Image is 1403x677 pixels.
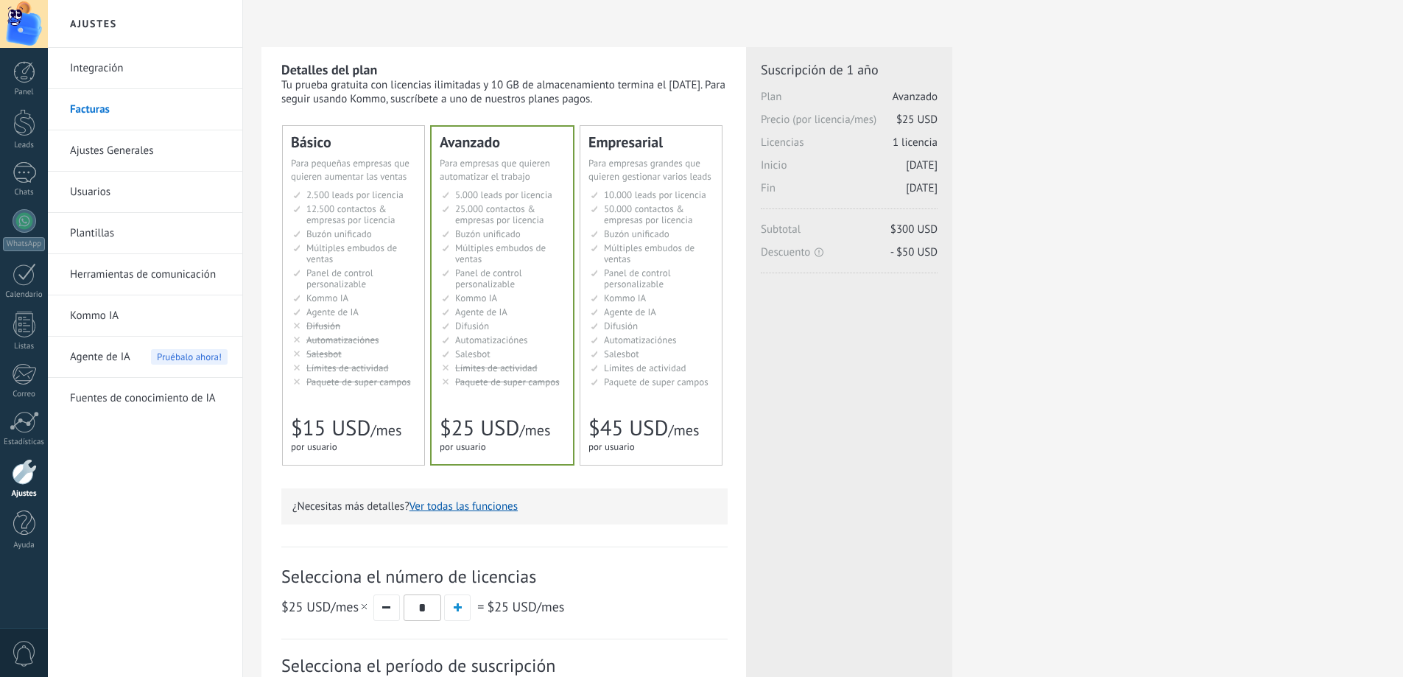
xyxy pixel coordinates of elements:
li: Ajustes Generales [48,130,242,172]
span: /mes [519,421,550,440]
span: = [477,598,484,615]
li: Herramientas de comunicación [48,254,242,295]
span: /mes [281,598,370,615]
span: por usuario [440,441,486,453]
span: $25 USD [896,113,938,127]
p: ¿Necesitas más detalles? [292,499,717,513]
span: - $50 USD [890,245,938,259]
span: /mes [487,598,564,615]
div: Estadísticas [3,438,46,447]
a: Kommo IA [70,295,228,337]
li: Usuarios [48,172,242,213]
span: Límites de actividad [455,362,538,374]
span: /mes [370,421,401,440]
span: Agente de IA [455,306,507,318]
span: Agente de IA [604,306,656,318]
span: Difusión [306,320,340,332]
span: por usuario [291,441,337,453]
span: Múltiples embudos de ventas [455,242,546,265]
span: Kommo IA [604,292,646,304]
span: Buzón unificado [455,228,521,240]
span: Selecciona el período de suscripción [281,654,728,677]
div: Ajustes [3,489,46,499]
li: Integración [48,48,242,89]
span: Pruébalo ahora! [151,349,228,365]
div: Chats [3,188,46,197]
span: Subtotal [761,222,938,245]
div: Leads [3,141,46,150]
a: Usuarios [70,172,228,213]
li: Plantillas [48,213,242,254]
span: Kommo IA [455,292,497,304]
span: Para pequeñas empresas que quieren aumentar las ventas [291,157,409,183]
span: Automatizaciónes [604,334,677,346]
span: $15 USD [291,414,370,442]
b: Detalles del plan [281,61,377,78]
span: Panel de control personalizable [455,267,522,290]
span: Salesbot [604,348,639,360]
div: Empresarial [588,135,714,150]
li: Facturas [48,89,242,130]
a: Ajustes Generales [70,130,228,172]
li: Kommo IA [48,295,242,337]
span: 25.000 contactos & empresas por licencia [455,203,544,226]
span: Suscripción de 1 año [761,61,938,78]
span: Kommo IA [306,292,348,304]
div: Listas [3,342,46,351]
a: Integración [70,48,228,89]
span: Avanzado [893,90,938,104]
span: Plan [761,90,938,113]
div: Básico [291,135,416,150]
a: Agente de IA Pruébalo ahora! [70,337,228,378]
div: Ayuda [3,541,46,550]
span: Agente de IA [306,306,359,318]
span: Panel de control personalizable [604,267,671,290]
span: 2.500 leads por licencia [306,189,404,201]
span: Automatizaciónes [306,334,379,346]
span: Difusión [455,320,489,332]
span: Para empresas grandes que quieren gestionar varios leads [588,157,711,183]
span: Panel de control personalizable [306,267,373,290]
span: Paquete de super campos [306,376,411,388]
span: por usuario [588,441,635,453]
span: $25 USD [440,414,519,442]
span: Para empresas que quieren automatizar el trabajo [440,157,550,183]
span: $300 USD [890,222,938,236]
span: $45 USD [588,414,668,442]
span: Límites de actividad [604,362,686,374]
div: Avanzado [440,135,565,150]
span: 12.500 contactos & empresas por licencia [306,203,395,226]
span: $25 USD [487,598,536,615]
span: 10.000 leads por licencia [604,189,706,201]
span: Buzón unificado [604,228,669,240]
span: Inicio [761,158,938,181]
a: Plantillas [70,213,228,254]
a: Fuentes de conocimiento de IA [70,378,228,419]
span: Fin [761,181,938,204]
a: Herramientas de comunicación [70,254,228,295]
span: Paquete de super campos [604,376,708,388]
span: Descuento [761,245,938,259]
div: Calendario [3,290,46,300]
li: Fuentes de conocimiento de IA [48,378,242,418]
span: Precio (por licencia/mes) [761,113,938,136]
span: Salesbot [455,348,490,360]
span: Buzón unificado [306,228,372,240]
div: Tu prueba gratuita con licencias ilimitadas y 10 GB de almacenamiento termina el [DATE]. Para seg... [281,78,728,106]
span: Paquete de super campos [455,376,560,388]
span: Automatizaciónes [455,334,528,346]
span: Límites de actividad [306,362,389,374]
span: Selecciona el número de licencias [281,565,728,588]
div: WhatsApp [3,237,45,251]
span: Agente de IA [70,337,130,378]
span: 1 licencia [893,136,938,150]
span: Múltiples embudos de ventas [604,242,695,265]
button: Ver todas las funciones [409,499,518,513]
span: Salesbot [306,348,342,360]
div: Correo [3,390,46,399]
span: 50.000 contactos & empresas por licencia [604,203,692,226]
span: [DATE] [906,181,938,195]
span: Múltiples embudos de ventas [306,242,397,265]
li: Agente de IA [48,337,242,378]
div: Panel [3,88,46,97]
